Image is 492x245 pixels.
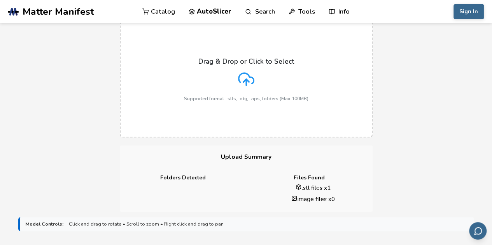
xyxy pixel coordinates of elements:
[69,221,224,227] span: Click and drag to rotate • Scroll to zoom • Right click and drag to pan
[252,175,367,181] h4: Files Found
[469,222,487,240] button: Send feedback via email
[184,96,308,101] p: Supported format: .stls, .obj, .zips, folders (Max 100MB)
[259,184,367,192] li: .stl files x 1
[453,4,484,19] button: Sign In
[25,221,63,227] strong: Model Controls:
[125,175,241,181] h4: Folders Detected
[23,6,94,17] span: Matter Manifest
[259,195,367,203] li: image files x 0
[120,145,373,169] h3: Upload Summary
[198,57,294,65] p: Drag & Drop or Click to Select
